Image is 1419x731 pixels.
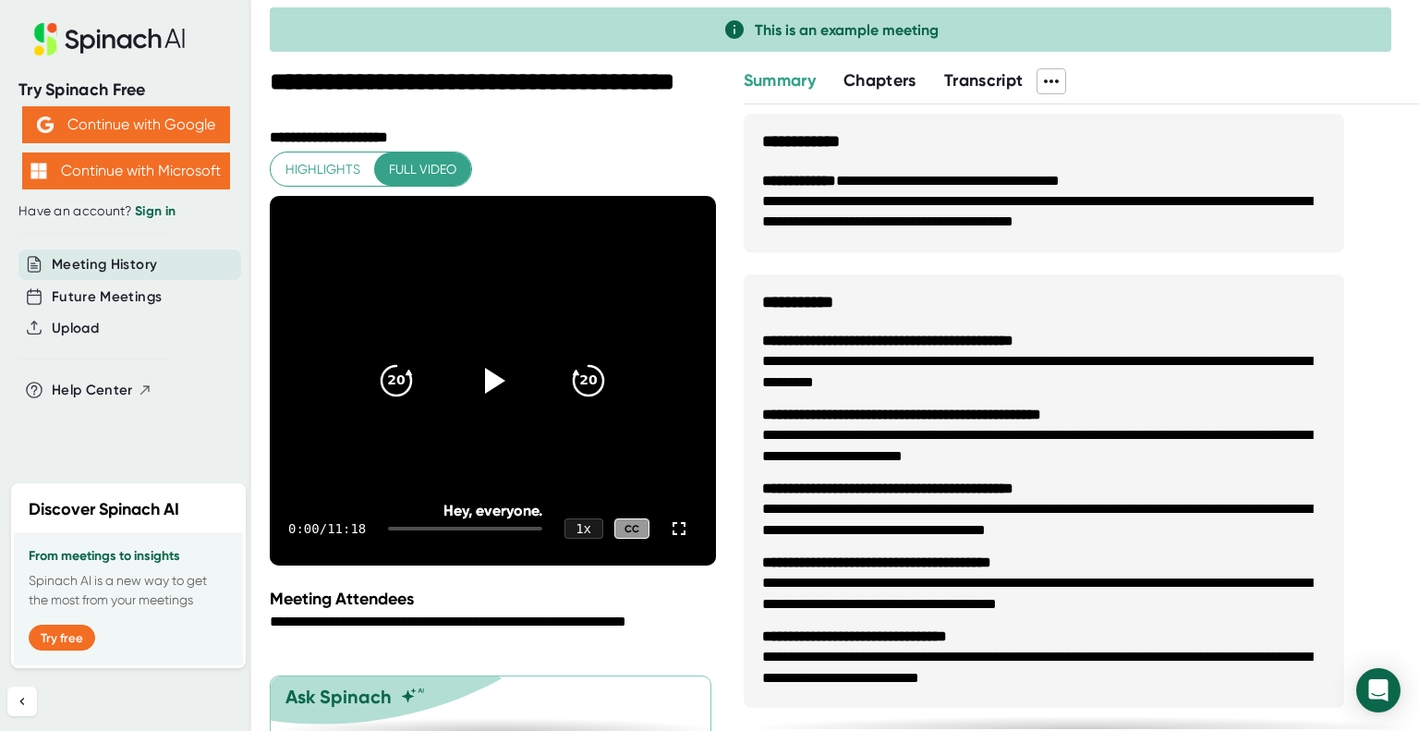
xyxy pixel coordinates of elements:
[314,502,671,519] div: Hey, everyone.
[288,521,366,536] div: 0:00 / 11:18
[1356,668,1401,713] div: Open Intercom Messenger
[52,380,152,401] button: Help Center
[18,203,233,220] div: Have an account?
[22,106,230,143] button: Continue with Google
[944,70,1024,91] span: Transcript
[564,518,603,539] div: 1 x
[755,21,939,39] span: This is an example meeting
[374,152,471,187] button: Full video
[29,497,179,522] h2: Discover Spinach AI
[29,625,95,651] button: Try free
[29,571,228,610] p: Spinach AI is a new way to get the most from your meetings
[52,286,162,308] button: Future Meetings
[52,380,133,401] span: Help Center
[614,518,649,540] div: CC
[843,70,916,91] span: Chapters
[944,68,1024,93] button: Transcript
[271,152,375,187] button: Highlights
[7,687,37,716] button: Collapse sidebar
[135,203,176,219] a: Sign in
[744,70,816,91] span: Summary
[52,318,99,339] button: Upload
[285,686,392,708] div: Ask Spinach
[270,589,721,609] div: Meeting Attendees
[18,79,233,101] div: Try Spinach Free
[843,68,916,93] button: Chapters
[52,254,157,275] button: Meeting History
[389,158,456,181] span: Full video
[744,68,816,93] button: Summary
[285,158,360,181] span: Highlights
[22,152,230,189] button: Continue with Microsoft
[29,549,228,564] h3: From meetings to insights
[37,116,54,133] img: Aehbyd4JwY73AAAAAElFTkSuQmCC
